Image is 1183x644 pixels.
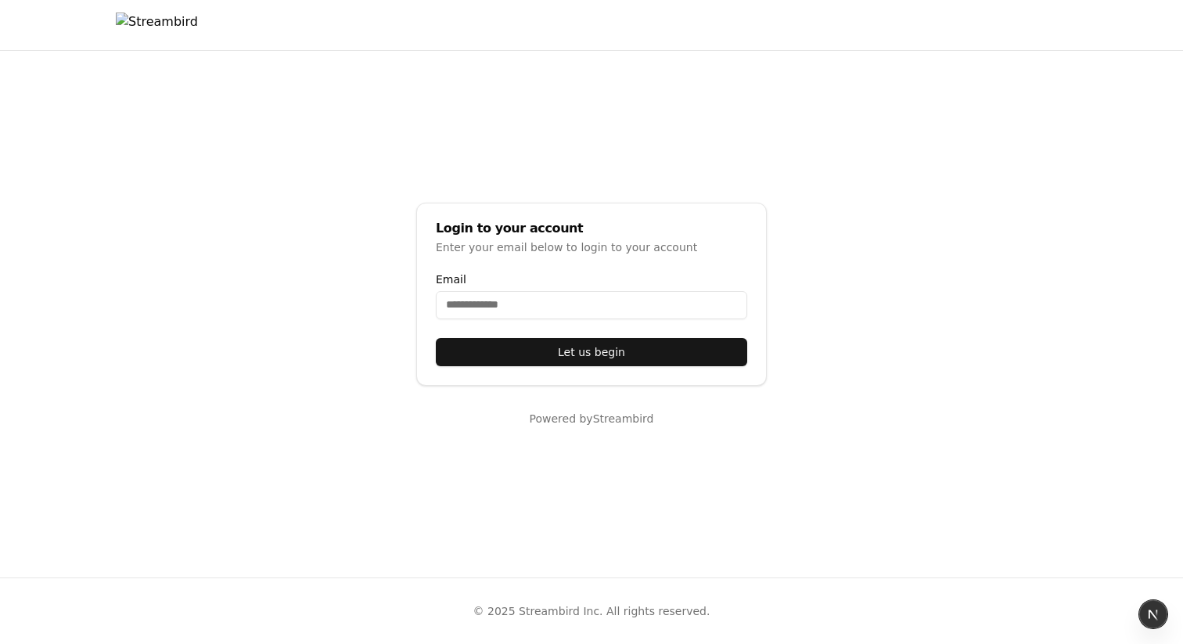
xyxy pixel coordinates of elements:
img: Streambird [116,13,198,38]
div: Enter your email below to login to your account [436,239,747,255]
div: Login to your account [436,222,747,235]
label: Email [436,274,747,285]
span: All rights reserved. [606,605,710,617]
span: © 2025 Streambird Inc. [473,605,603,617]
button: Let us begin [436,338,747,366]
span: Powered by [530,412,593,425]
span: Streambird [593,412,654,425]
